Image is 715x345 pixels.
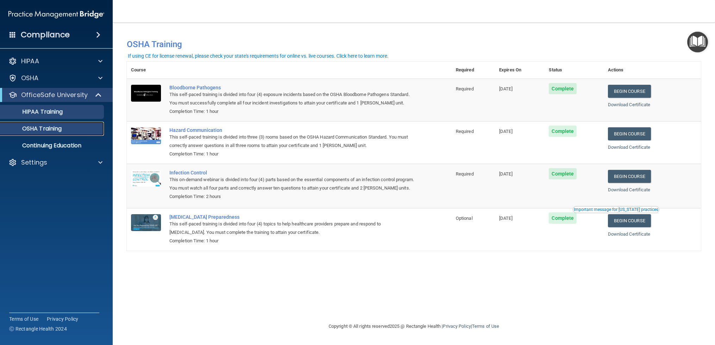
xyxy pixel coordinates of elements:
[499,129,512,134] span: [DATE]
[169,170,416,175] a: Infection Control
[608,85,651,98] a: Begin Course
[169,127,416,133] a: Hazard Communication
[169,150,416,158] div: Completion Time: 1 hour
[608,102,651,107] a: Download Certificate
[499,86,512,91] span: [DATE]
[5,142,101,149] p: Continuing Education
[8,91,102,99] a: OfficeSafe University
[5,125,62,132] p: OSHA Training
[499,216,512,221] span: [DATE]
[574,207,658,212] div: Important message for [US_STATE] practices
[499,171,512,177] span: [DATE]
[21,30,70,40] h4: Compliance
[21,74,39,82] p: OSHA
[495,62,545,79] th: Expires On
[8,158,102,167] a: Settings
[443,324,471,329] a: Privacy Policy
[452,62,495,79] th: Required
[21,91,88,99] p: OfficeSafe University
[608,127,651,140] a: Begin Course
[47,315,79,322] a: Privacy Policy
[608,231,651,237] a: Download Certificate
[456,171,474,177] span: Required
[573,206,659,213] button: Read this if you are a dental practitioner in the state of CA
[549,83,577,94] span: Complete
[285,315,542,338] div: Copyright © All rights reserved 2025 @ Rectangle Health | |
[169,237,416,245] div: Completion Time: 1 hour
[21,158,47,167] p: Settings
[128,53,388,58] div: If using CE for license renewal, please check your state's requirements for online vs. live cours...
[169,220,416,237] div: This self-paced training is divided into four (4) topics to help healthcare providers prepare and...
[9,325,67,332] span: Ⓒ Rectangle Health 2024
[5,108,63,115] p: HIPAA Training
[169,192,416,201] div: Completion Time: 2 hours
[9,315,38,322] a: Terms of Use
[456,129,474,134] span: Required
[545,62,603,79] th: Status
[608,145,651,150] a: Download Certificate
[169,90,416,107] div: This self-paced training is divided into four (4) exposure incidents based on the OSHA Bloodborne...
[549,168,577,179] span: Complete
[549,212,577,224] span: Complete
[604,62,701,79] th: Actions
[608,214,651,227] a: Begin Course
[8,74,102,82] a: OSHA
[8,7,104,21] img: PMB logo
[127,62,165,79] th: Course
[608,170,651,183] a: Begin Course
[169,107,416,116] div: Completion Time: 1 hour
[169,133,416,150] div: This self-paced training is divided into three (3) rooms based on the OSHA Hazard Communication S...
[169,85,416,90] a: Bloodborne Pathogens
[8,57,102,65] a: HIPAA
[169,214,416,220] a: [MEDICAL_DATA] Preparedness
[456,86,474,91] span: Required
[608,187,651,192] a: Download Certificate
[456,216,473,221] span: Optional
[549,126,577,137] span: Complete
[593,295,707,323] iframe: Drift Widget Chat Controller
[472,324,499,329] a: Terms of Use
[127,52,390,59] button: If using CE for license renewal, please check your state's requirements for online vs. live cours...
[21,57,39,65] p: HIPAA
[127,39,701,49] h4: OSHA Training
[687,32,708,52] button: Open Resource Center
[169,175,416,192] div: This on-demand webinar is divided into four (4) parts based on the essential components of an inf...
